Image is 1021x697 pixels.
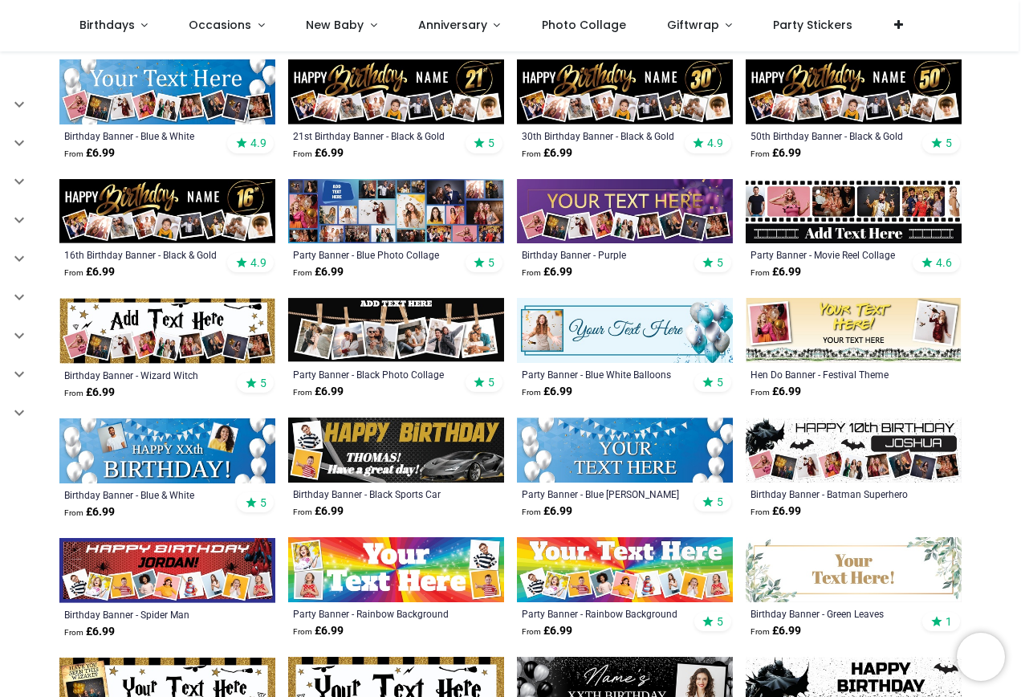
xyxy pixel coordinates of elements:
[260,495,266,510] span: 5
[522,607,686,620] div: Party Banner - Rainbow Background
[522,145,572,161] strong: £ 6.99
[746,418,962,483] img: Personalised Happy Birthday Banner - Batman Superhero - Custom Name & 9 Photo Upload
[717,495,723,509] span: 5
[59,179,275,244] img: Personalised Happy 16th Birthday Banner - Black & Gold - Custom Name & 9 Photo Upload
[750,145,801,161] strong: £ 6.99
[957,633,1005,681] iframe: Brevo live chat
[517,59,733,124] img: Personalised Happy 30th Birthday Banner - Black & Gold - Custom Name & 9 Photo Upload
[750,507,770,516] span: From
[79,17,135,33] span: Birthdays
[64,369,229,381] a: Birthday Banner - Wizard Witch
[517,418,733,483] img: Personalised Party Banner - Blue Bunting & White Balloons - Custom Text
[746,179,962,244] img: Personalised Party Banner - Movie Reel Collage - 6 Photo Upload
[293,487,458,500] a: Birthday Banner - Black Sports Car
[542,17,626,33] span: Photo Collage
[64,508,83,517] span: From
[717,614,723,629] span: 5
[250,136,266,150] span: 4.9
[750,368,915,381] a: Hen Do Banner - Festival Theme
[750,623,801,639] strong: £ 6.99
[288,537,504,602] img: Personalised Party Banner - Rainbow Background - Custom Text & 4 Photo Upload
[64,608,229,621] a: Birthday Banner - Spider Man Superhero
[64,624,115,640] strong: £ 6.99
[946,614,952,629] span: 1
[293,623,344,639] strong: £ 6.99
[522,129,686,142] a: 30th Birthday Banner - Black & Gold
[750,129,915,142] div: 50th Birthday Banner - Black & Gold
[773,17,852,33] span: Party Stickers
[522,149,541,158] span: From
[64,385,115,401] strong: £ 6.99
[293,129,458,142] a: 21st Birthday Banner - Black & Gold
[293,248,458,261] a: Party Banner - Blue Photo Collage
[64,628,83,637] span: From
[59,538,275,603] img: Personalised Happy Birthday Banner - Spider Man Superhero - Custom Name & 9 Photo Upload
[64,504,115,520] strong: £ 6.99
[522,268,541,277] span: From
[522,623,572,639] strong: £ 6.99
[59,59,275,124] img: Personalised Happy Birthday Banner - Blue & White - 9 Photo Upload
[750,503,801,520] strong: £ 6.99
[717,255,723,270] span: 5
[517,537,733,602] img: Personalised Party Banner - Rainbow Background - 9 Photo Upload
[750,384,801,400] strong: £ 6.99
[750,487,915,500] a: Birthday Banner - Batman Superhero
[293,264,344,280] strong: £ 6.99
[288,418,504,483] img: Personalised Happy Birthday Banner - Black Sports Car - Custom Name & 2 Photo Upload
[517,179,733,244] img: Personalised Happy Birthday Banner - Purple - 9 Photo Upload
[293,368,458,381] a: Party Banner - Black Photo Collage
[64,145,115,161] strong: £ 6.99
[418,17,487,33] span: Anniversary
[746,537,962,602] img: Personalised Birthday Banner - Green Leaves - Custom Name
[746,59,962,124] img: Personalised Happy 50th Birthday Banner - Black & Gold - Custom Name & 9 Photo Upload
[59,418,275,483] img: Personalised Happy Birthday Banner - Blue & White - Custom Age & 2 Photo Upload
[293,145,344,161] strong: £ 6.99
[288,298,504,363] img: Personalised Party Banner - Black Photo Collage - 6 Photo Upload
[750,264,801,280] strong: £ 6.99
[64,389,83,397] span: From
[750,388,770,397] span: From
[189,17,251,33] span: Occasions
[750,248,915,261] a: Party Banner - Movie Reel Collage
[288,59,504,124] img: Personalised Happy 21st Birthday Banner - Black & Gold - Custom Name & 9 Photo Upload
[488,136,494,150] span: 5
[488,375,494,389] span: 5
[750,607,915,620] a: Birthday Banner - Green Leaves
[522,368,686,381] a: Party Banner - Blue White Balloons
[293,384,344,400] strong: £ 6.99
[517,298,733,363] img: Personalised Party Banner - Blue White Balloons - Custom Text 1 Photo Upload
[293,388,312,397] span: From
[64,268,83,277] span: From
[64,264,115,280] strong: £ 6.99
[64,129,229,142] a: Birthday Banner - Blue & White
[64,149,83,158] span: From
[522,248,686,261] div: Birthday Banner - Purple
[293,507,312,516] span: From
[522,627,541,636] span: From
[522,384,572,400] strong: £ 6.99
[707,136,723,150] span: 4.9
[293,627,312,636] span: From
[260,376,266,390] span: 5
[522,487,686,500] a: Party Banner - Blue [PERSON_NAME] & White Balloons
[717,375,723,389] span: 5
[288,179,504,244] img: Personalised Party Banner - Blue Photo Collage - Custom Text & 25 Photo upload
[293,607,458,620] div: Party Banner - Rainbow Background
[293,503,344,520] strong: £ 6.99
[750,149,770,158] span: From
[750,627,770,636] span: From
[936,255,952,270] span: 4.6
[746,298,962,363] img: Personalised Hen Do Banner - Festival Theme - Custom Text & 2 Photo Upload
[64,488,229,501] a: Birthday Banner - Blue & White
